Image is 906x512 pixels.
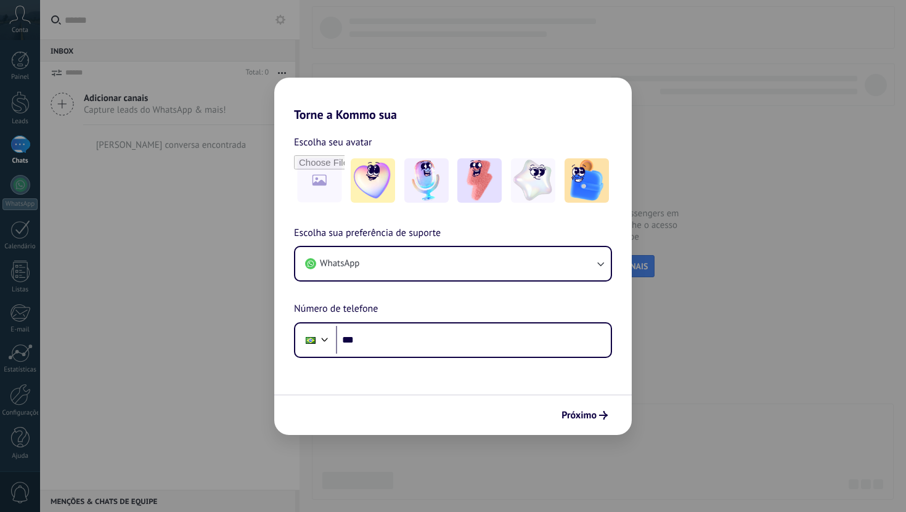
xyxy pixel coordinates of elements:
[294,226,441,242] span: Escolha sua preferência de suporte
[351,158,395,203] img: -1.jpeg
[295,247,611,280] button: WhatsApp
[320,258,359,270] span: WhatsApp
[565,158,609,203] img: -5.jpeg
[561,411,597,420] span: Próximo
[294,301,378,317] span: Número de telefone
[274,78,632,122] h2: Torne a Kommo sua
[511,158,555,203] img: -4.jpeg
[299,327,322,353] div: Brazil: + 55
[404,158,449,203] img: -2.jpeg
[457,158,502,203] img: -3.jpeg
[294,134,372,150] span: Escolha seu avatar
[556,405,613,426] button: Próximo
